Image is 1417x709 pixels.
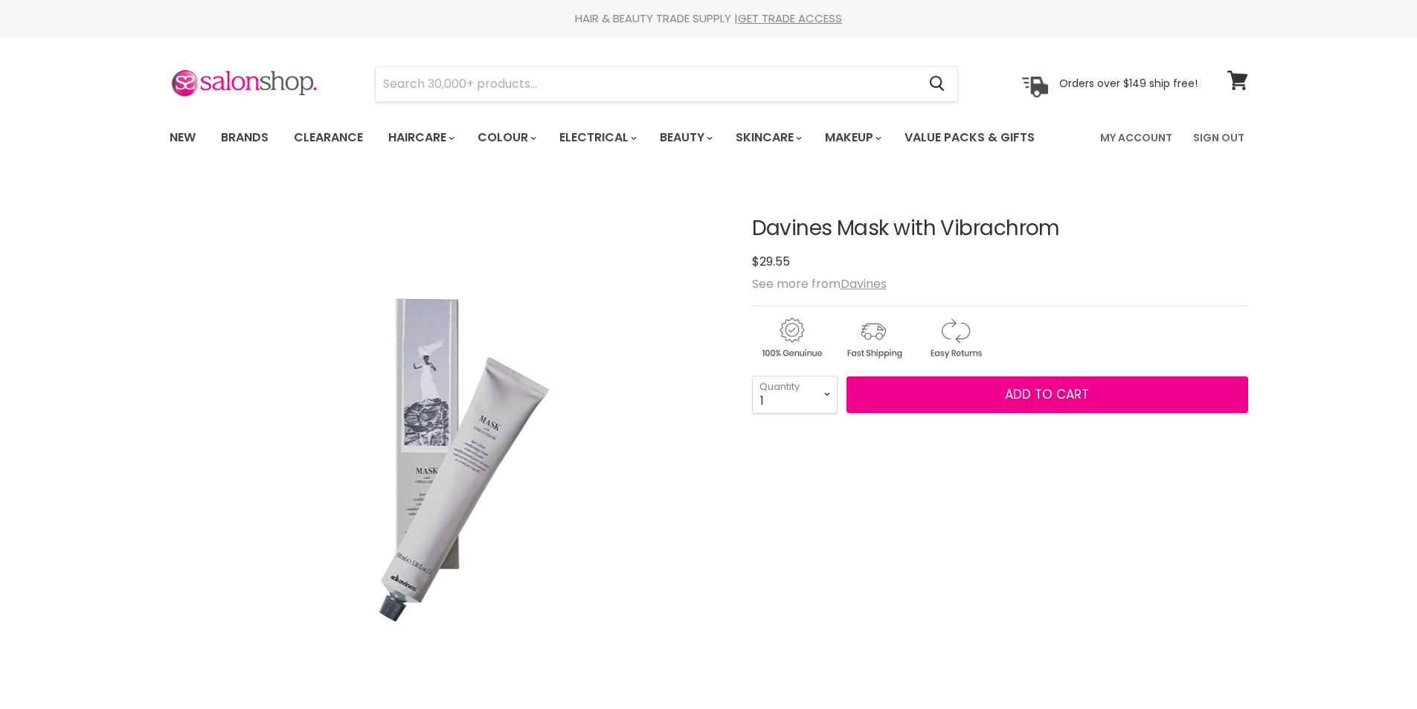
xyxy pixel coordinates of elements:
[376,67,918,101] input: Search
[375,66,958,102] form: Product
[158,122,207,153] a: New
[752,275,887,292] span: See more from
[210,122,280,153] a: Brands
[1184,122,1253,153] a: Sign Out
[814,122,890,153] a: Makeup
[918,67,957,101] button: Search
[916,315,995,361] img: returns.gif
[752,376,838,413] select: Quantity
[151,116,1267,159] nav: Main
[151,11,1267,26] div: HAIR & BEAUTY TRADE SUPPLY |
[649,122,722,153] a: Beauty
[738,10,842,26] a: GET TRADE ACCESS
[752,315,831,361] img: genuine.gif
[548,122,646,153] a: Electrical
[752,253,790,270] span: $29.55
[846,376,1248,414] button: Add to cart
[283,122,374,153] a: Clearance
[377,122,463,153] a: Haircare
[466,122,545,153] a: Colour
[752,217,1248,240] h1: Davines Mask with Vibrachrom
[1005,385,1089,403] span: Add to cart
[841,275,887,292] a: Davines
[158,116,1069,159] ul: Main menu
[1059,77,1198,90] p: Orders over $149 ship free!
[724,122,811,153] a: Skincare
[1091,122,1181,153] a: My Account
[834,315,913,361] img: shipping.gif
[893,122,1046,153] a: Value Packs & Gifts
